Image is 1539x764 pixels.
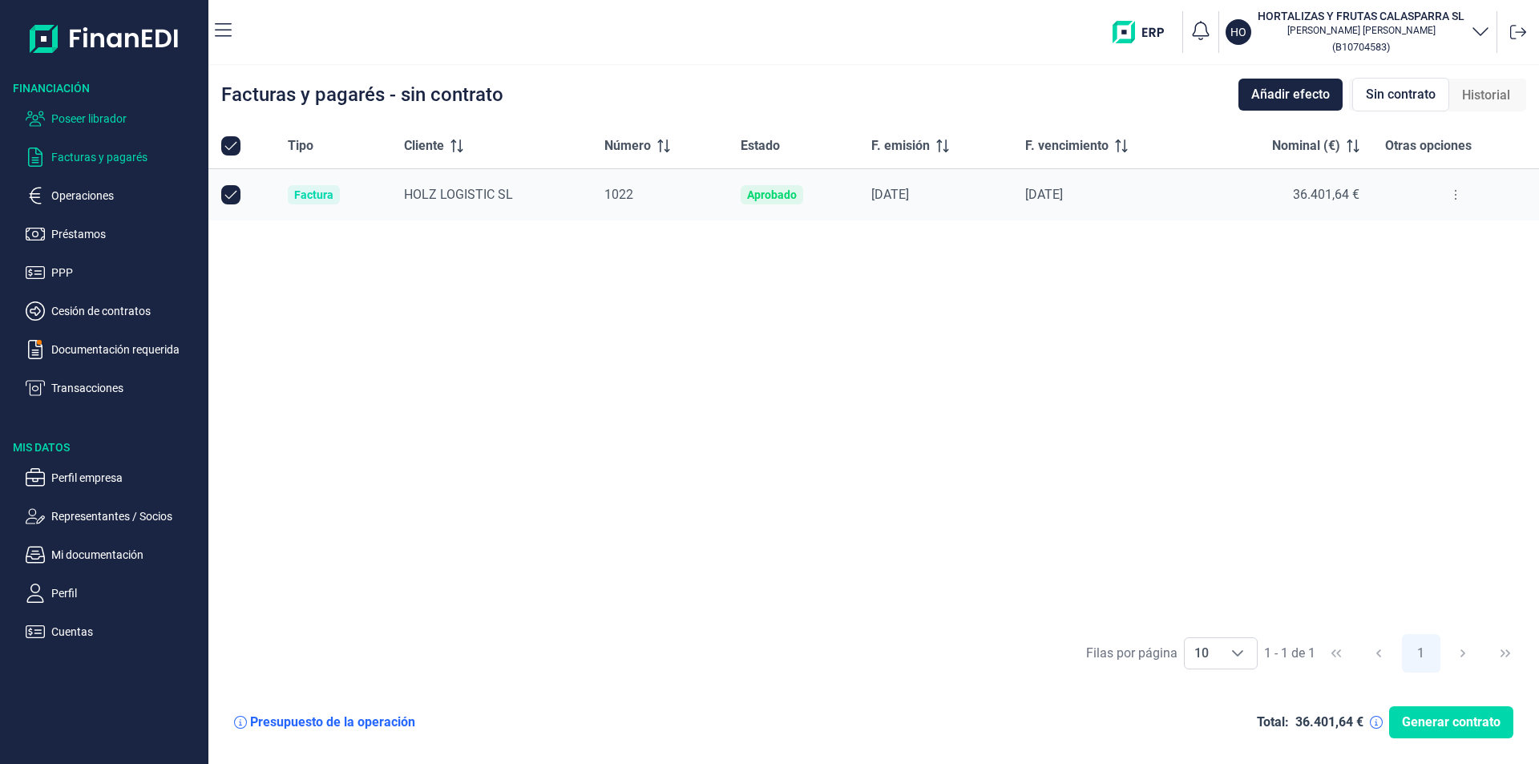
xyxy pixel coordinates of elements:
[51,622,202,641] p: Cuentas
[26,622,202,641] button: Cuentas
[1486,634,1525,673] button: Last Page
[1113,21,1176,43] img: erp
[747,188,797,201] div: Aprobado
[1317,634,1355,673] button: First Page
[1352,78,1449,111] div: Sin contrato
[51,468,202,487] p: Perfil empresa
[1389,706,1513,738] button: Generar contrato
[51,584,202,603] p: Perfil
[221,85,503,104] div: Facturas y pagarés - sin contrato
[51,301,202,321] p: Cesión de contratos
[26,186,202,205] button: Operaciones
[1402,634,1440,673] button: Page 1
[871,187,1000,203] div: [DATE]
[26,584,202,603] button: Perfil
[1449,79,1523,111] div: Historial
[250,714,415,730] div: Presupuesto de la operación
[1293,187,1359,202] span: 36.401,64 €
[1332,41,1390,53] small: Copiar cif
[1444,634,1482,673] button: Next Page
[1402,713,1501,732] span: Generar contrato
[51,340,202,359] p: Documentación requerida
[51,507,202,526] p: Representantes / Socios
[30,13,180,64] img: Logo de aplicación
[1264,647,1315,660] span: 1 - 1 de 1
[26,301,202,321] button: Cesión de contratos
[1185,638,1218,669] span: 10
[51,224,202,244] p: Préstamos
[51,186,202,205] p: Operaciones
[1238,79,1343,111] button: Añadir efecto
[404,187,513,202] span: HOLZ LOGISTIC SL
[221,136,240,156] div: All items selected
[1295,714,1363,730] div: 36.401,64 €
[1086,644,1177,663] div: Filas por página
[51,378,202,398] p: Transacciones
[1359,634,1398,673] button: Previous Page
[1257,714,1289,730] div: Total:
[51,263,202,282] p: PPP
[1258,8,1464,24] h3: HORTALIZAS Y FRUTAS CALASPARRA SL
[1385,136,1472,156] span: Otras opciones
[221,185,240,204] div: Row Unselected null
[1025,136,1109,156] span: F. vencimiento
[51,545,202,564] p: Mi documentación
[1218,638,1257,669] div: Choose
[51,148,202,167] p: Facturas y pagarés
[1462,86,1510,105] span: Historial
[1258,24,1464,37] p: [PERSON_NAME] [PERSON_NAME]
[404,136,444,156] span: Cliente
[26,263,202,282] button: PPP
[51,109,202,128] p: Poseer librador
[26,148,202,167] button: Facturas y pagarés
[741,136,780,156] span: Estado
[871,136,930,156] span: F. emisión
[1366,85,1436,104] span: Sin contrato
[26,545,202,564] button: Mi documentación
[1272,136,1340,156] span: Nominal (€)
[604,187,633,202] span: 1022
[1251,85,1330,104] span: Añadir efecto
[26,340,202,359] button: Documentación requerida
[288,136,313,156] span: Tipo
[294,188,333,201] div: Factura
[1025,187,1190,203] div: [DATE]
[26,468,202,487] button: Perfil empresa
[1230,24,1246,40] p: HO
[26,109,202,128] button: Poseer librador
[26,378,202,398] button: Transacciones
[26,507,202,526] button: Representantes / Socios
[1226,8,1490,56] button: HOHORTALIZAS Y FRUTAS CALASPARRA SL[PERSON_NAME] [PERSON_NAME](B10704583)
[604,136,651,156] span: Número
[26,224,202,244] button: Préstamos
